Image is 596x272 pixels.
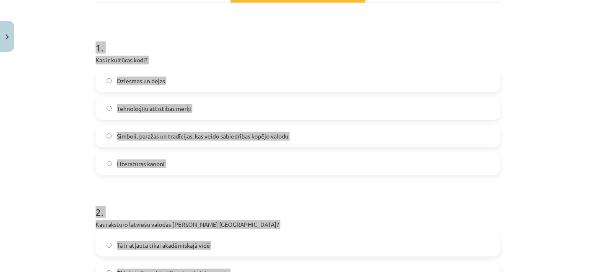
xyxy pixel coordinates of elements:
[117,77,165,85] span: Dziesmas un dejas
[106,78,112,84] input: Dziesmas un dejas
[117,241,210,250] span: Tā ir atļauta tikai akadēmiskajā vidē
[96,220,500,229] p: Kas raksturo latviešu valodas [PERSON_NAME] [GEOGRAPHIC_DATA]?
[106,243,112,248] input: Tā ir atļauta tikai akadēmiskajā vidē
[96,192,500,218] h1: 2 .
[96,27,500,53] h1: 1 .
[106,161,112,167] input: Literatūras kanoni
[106,133,112,139] input: Simboli, paražas un tradīcijas, kas veido sabiedrības kopējo valodu
[5,34,9,40] img: icon-close-lesson-0947bae3869378f0d4975bcd49f059093ad1ed9edebbc8119c70593378902aed.svg
[117,159,165,168] span: Literatūras kanoni
[117,132,288,141] span: Simboli, paražas un tradīcijas, kas veido sabiedrības kopējo valodu
[106,106,112,111] input: Tehnoloģiju attīstības mērķi
[96,56,500,64] p: Kas ir kultūras kodi?
[117,104,191,113] span: Tehnoloģiju attīstības mērķi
